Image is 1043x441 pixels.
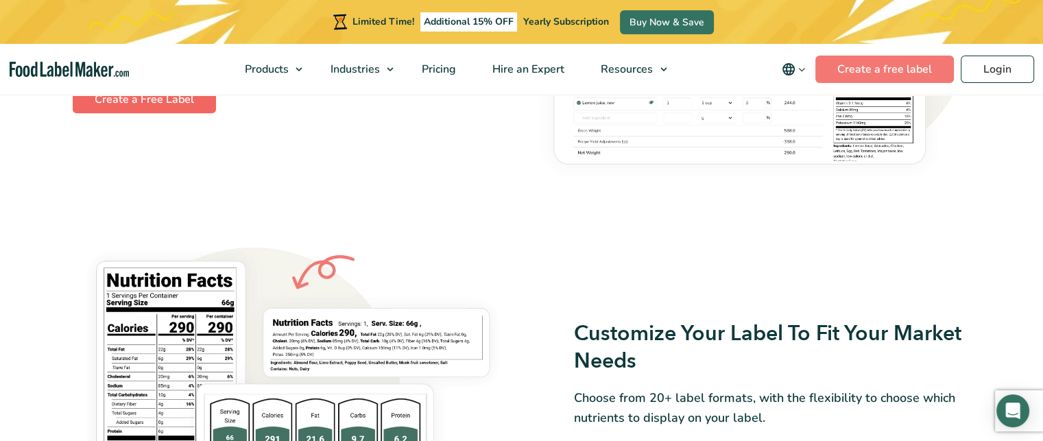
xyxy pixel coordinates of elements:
a: Resources [583,44,673,95]
span: Yearly Subscription [523,15,609,28]
a: Buy Now & Save [620,10,714,34]
h3: Customize Your Label To Fit Your Market Needs [574,320,971,374]
a: Create a Free Label [73,86,216,113]
span: Resources [597,62,654,77]
span: Hire an Expert [488,62,566,77]
a: Products [227,44,309,95]
span: Limited Time! [352,15,414,28]
a: Login [961,56,1034,83]
a: Industries [313,44,400,95]
p: Choose from 20+ label formats, with the flexibility to choose which nutrients to display on your ... [574,388,971,428]
a: Create a free label [815,56,954,83]
a: Pricing [404,44,471,95]
span: Industries [326,62,381,77]
span: Products [241,62,290,77]
div: Open Intercom Messenger [996,394,1029,427]
span: Pricing [418,62,457,77]
a: Hire an Expert [475,44,579,95]
span: Additional 15% OFF [420,12,517,32]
